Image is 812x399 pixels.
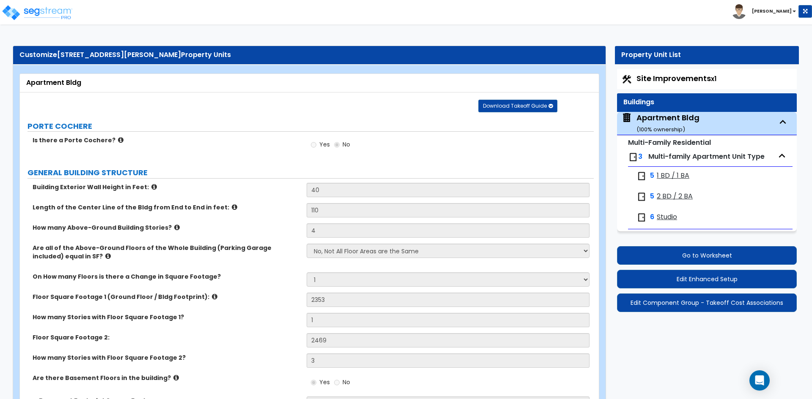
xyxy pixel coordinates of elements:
span: Download Takeoff Guide [483,102,547,109]
span: 6 [650,212,654,222]
button: Edit Component Group - Takeoff Cost Associations [617,293,797,312]
div: Property Unit List [621,50,793,60]
label: Are there Basement Floors in the building? [33,374,300,382]
img: building.svg [621,112,632,123]
input: No [334,378,340,387]
div: Apartment Bldg [636,112,700,134]
span: 3 [638,152,642,161]
img: logo_pro_r.png [1,4,73,21]
label: Length of the Center Line of the Bldg from End to End in feet: [33,203,300,212]
span: [STREET_ADDRESS][PERSON_NAME] [57,50,181,60]
i: click for more info! [173,375,179,381]
div: Buildings [623,98,790,107]
button: Download Takeoff Guide [478,100,557,112]
span: 5 [650,171,654,181]
div: Customize Property Units [19,50,599,60]
small: x1 [711,74,716,83]
div: Open Intercom Messenger [749,370,770,391]
small: ( 100 % ownership) [636,125,685,133]
label: Is there a Porte Cochere? [33,136,300,144]
b: [PERSON_NAME] [752,8,792,14]
img: door.png [636,171,647,181]
input: No [334,140,340,149]
input: Yes [311,378,316,387]
label: GENERAL BUILDING STRUCTURE [27,167,594,178]
button: Go to Worksheet [617,246,797,265]
span: Yes [319,378,330,386]
span: Studio [657,212,677,222]
span: Yes [319,140,330,149]
input: Yes [311,140,316,149]
span: 1 BD / 1 BA [657,171,689,181]
span: No [343,378,350,386]
i: click for more info! [118,137,123,143]
i: click for more info! [105,253,111,259]
span: 5 [650,192,654,201]
i: click for more info! [151,184,157,190]
label: Are all of the Above-Ground Floors of the Whole Building (Parking Garage included) equal in SF? [33,244,300,261]
label: How many Stories with Floor Square Footage 1? [33,313,300,321]
label: How many Stories with Floor Square Footage 2? [33,353,300,362]
label: PORTE COCHERE [27,121,594,132]
img: door.png [628,152,638,162]
i: click for more info! [232,204,237,210]
img: Construction.png [621,74,632,85]
label: Floor Square Footage 1 (Ground Floor / Bldg Footprint): [33,293,300,301]
img: door.png [636,212,647,223]
div: Apartment Bldg [26,78,593,88]
span: No [343,140,350,149]
i: click for more info! [174,224,180,231]
span: Site Improvements [636,73,716,84]
button: Edit Enhanced Setup [617,270,797,288]
span: Apartment Bldg [621,112,700,134]
img: avatar.png [732,4,746,19]
label: On How many Floors is there a Change in Square Footage? [33,272,300,281]
label: How many Above-Ground Building Stories? [33,223,300,232]
span: 2 BD / 2 BA [657,192,693,201]
label: Floor Square Footage 2: [33,333,300,342]
i: click for more info! [212,293,217,300]
img: door.png [636,192,647,202]
span: Multi-family Apartment Unit Type [648,152,765,161]
label: Building Exterior Wall Height in Feet: [33,183,300,191]
small: Multi-Family Residential [628,138,711,147]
